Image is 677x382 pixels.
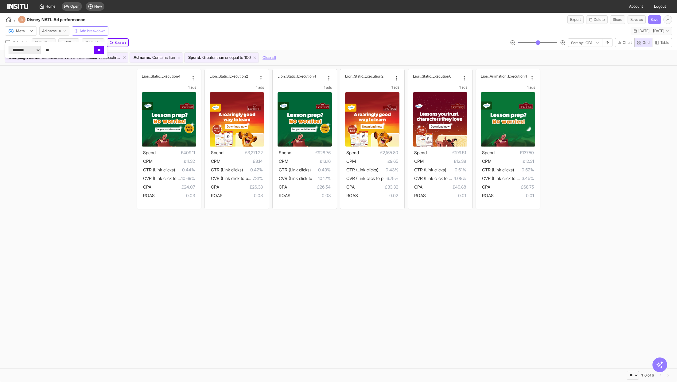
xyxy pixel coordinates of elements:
[492,158,534,165] span: £12.31
[346,176,400,181] span: CVR (Link click to purchase)
[414,159,424,164] span: CPM
[32,38,56,47] button: Settings
[427,149,466,156] span: £199.51
[18,16,102,23] div: Disney NATL Ad performance
[482,176,536,181] span: CVR (Link click to purchase)
[188,55,201,61] span: Spend :
[482,159,492,164] span: CPM
[143,193,155,198] span: ROAS
[623,40,632,45] span: Chart
[346,150,359,155] span: Spend
[482,193,494,198] span: ROAS
[453,175,466,182] span: 4.08%
[345,85,399,90] div: 1 ads
[156,149,195,156] span: £409.11
[413,85,467,90] div: 1 ads
[130,53,183,63] div: Ad name:Containslion
[318,175,331,182] span: 10.12%
[243,166,263,174] span: 0.42%
[223,192,263,199] span: 0.03
[291,149,331,156] span: £928.76
[279,159,288,164] span: CPM
[648,15,661,24] button: Save
[279,167,311,172] span: CTR (Link clicks)
[279,150,291,155] span: Spend
[482,184,490,189] span: CPA
[80,29,106,33] span: Add breakdown
[143,159,153,164] span: CPM
[14,17,16,23] span: /
[143,184,151,189] span: CPA
[414,150,427,155] span: Spend
[346,184,355,189] span: CPA
[70,4,80,9] span: Open
[169,55,175,61] span: lion
[7,4,28,9] img: Logo
[359,149,398,156] span: £2,165.80
[422,183,466,191] span: £49.88
[424,158,466,165] span: £12.38
[142,74,189,78] div: Lion_Static_Execution4
[567,15,584,24] button: Export
[358,192,398,199] span: 0.02
[414,176,468,181] span: CVR (Link click to purchase)
[278,74,316,78] h2: Lion_Static_Execution4
[660,40,669,45] span: Table
[72,26,108,36] button: Add breakdown
[346,167,378,172] span: CTR (Link clicks)
[5,53,128,63] div: Campaign name:ContainsUS-NATL_Paid_Social_Prospecting_Interests_Sales_Disney_Properties_July25
[278,85,332,90] div: 1 ads
[634,38,652,47] button: Grid
[151,183,195,191] span: £24.07
[211,193,223,198] span: ROAS
[58,38,79,47] button: Filters
[210,74,248,78] h2: Lion_Static_Execution2
[202,55,243,61] span: Greater than or equal to
[253,175,263,182] span: 7.31%
[638,29,664,33] span: [DATE] - [DATE]
[414,167,446,172] span: CTR (Link clicks)
[495,149,534,156] span: £137.50
[482,150,495,155] span: Spend
[345,74,392,78] div: Lion_Static_Execution2
[39,26,69,36] button: Ad name
[153,158,195,165] span: £11.32
[346,193,358,198] span: ROAS
[356,158,398,165] span: £9.65
[263,52,276,63] button: Clear all
[211,176,265,181] span: CVR (Link click to purchase)
[13,40,29,45] span: Select all
[279,176,333,181] span: CVR (Link click to purchase)
[378,166,398,174] span: 0.43%
[211,184,219,189] span: CPA
[413,74,451,78] h2: Lion_Static_Execution6
[185,53,259,63] div: Spend:Greater than or equal to100
[210,85,264,90] div: 1 ads
[482,167,514,172] span: CTR (Link clicks)
[494,192,534,199] span: 0.01
[481,74,527,78] h2: Lion_Animation_Execution4
[107,38,129,47] button: Search
[181,175,195,182] span: 10.69%
[426,192,466,199] span: 0.01
[5,16,16,23] button: /
[345,74,383,78] h2: Lion_Static_Execution2
[224,149,263,156] span: £3,271.22
[311,166,331,174] span: 0.49%
[631,27,672,35] button: [DATE] - [DATE]
[219,183,263,191] span: £26.38
[39,40,53,45] span: Settings
[652,38,672,47] button: Table
[220,158,263,165] span: £8.14
[387,175,398,182] span: 6.75%
[94,4,102,9] span: New
[414,193,426,198] span: ROAS
[45,4,56,9] span: Home
[346,159,356,164] span: CPM
[628,15,646,24] button: Save as
[142,85,196,90] div: 1 ads
[211,167,243,172] span: CTR (Link clicks)
[278,74,325,78] div: Lion_Static_Execution4
[42,29,57,33] span: Ad name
